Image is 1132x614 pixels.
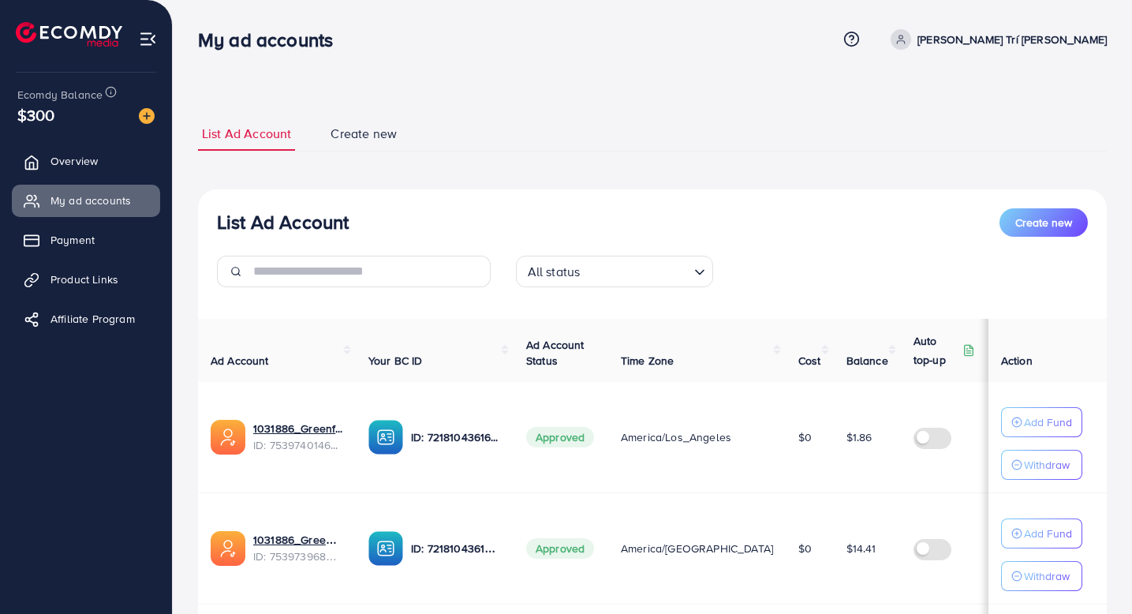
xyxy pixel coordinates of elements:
[1024,567,1070,586] p: Withdraw
[211,353,269,369] span: Ad Account
[846,353,888,369] span: Balance
[368,420,403,455] img: ic-ba-acc.ded83a64.svg
[211,420,245,455] img: ic-ads-acc.e4c84228.svg
[139,30,157,48] img: menu
[368,353,423,369] span: Your BC ID
[526,427,594,447] span: Approved
[253,548,343,564] span: ID: 7539739684470915079
[202,125,291,143] span: List Ad Account
[999,208,1088,237] button: Create new
[217,211,349,234] h3: List Ad Account
[917,30,1107,49] p: [PERSON_NAME] Trí [PERSON_NAME]
[253,532,343,548] a: 1031886_Greenfecom03_1755482651341
[331,125,397,143] span: Create new
[198,28,346,51] h3: My ad accounts
[585,257,687,283] input: Search for option
[621,541,773,556] span: America/[GEOGRAPHIC_DATA]
[526,538,594,559] span: Approved
[1001,407,1082,437] button: Add Fund
[1024,455,1070,474] p: Withdraw
[50,153,98,169] span: Overview
[12,264,160,295] a: Product Links
[846,541,876,556] span: $14.41
[798,353,821,369] span: Cost
[16,22,122,47] img: logo
[12,185,160,216] a: My ad accounts
[12,303,160,335] a: Affiliate Program
[17,87,103,103] span: Ecomdy Balance
[1001,353,1033,369] span: Action
[621,353,674,369] span: Time Zone
[525,260,584,283] span: All status
[50,232,95,248] span: Payment
[913,331,959,369] p: Auto top-up
[1001,519,1082,548] button: Add Fund
[253,437,343,453] span: ID: 7539740146200330257
[50,311,135,327] span: Affiliate Program
[621,429,731,445] span: America/Los_Angeles
[846,429,872,445] span: $1.86
[411,539,501,558] p: ID: 7218104361627566082
[17,103,55,126] span: $300
[798,429,812,445] span: $0
[1015,215,1072,230] span: Create new
[12,224,160,256] a: Payment
[884,29,1107,50] a: [PERSON_NAME] Trí [PERSON_NAME]
[411,428,501,447] p: ID: 7218104361627566082
[50,271,118,287] span: Product Links
[1001,450,1082,480] button: Withdraw
[139,108,155,124] img: image
[253,421,343,453] div: <span class='underline'>1031886_Greenfecom02_1755482628164</span></br>7539740146200330257
[1001,561,1082,591] button: Withdraw
[798,541,812,556] span: $0
[50,193,131,208] span: My ad accounts
[526,337,585,369] span: Ad Account Status
[12,145,160,177] a: Overview
[368,531,403,566] img: ic-ba-acc.ded83a64.svg
[211,531,245,566] img: ic-ads-acc.e4c84228.svg
[1024,524,1072,543] p: Add Fund
[1024,413,1072,432] p: Add Fund
[253,421,343,436] a: 1031886_Greenfecom02_1755482628164
[1065,543,1120,602] iframe: Chat
[253,532,343,564] div: <span class='underline'>1031886_Greenfecom03_1755482651341</span></br>7539739684470915079
[516,256,713,287] div: Search for option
